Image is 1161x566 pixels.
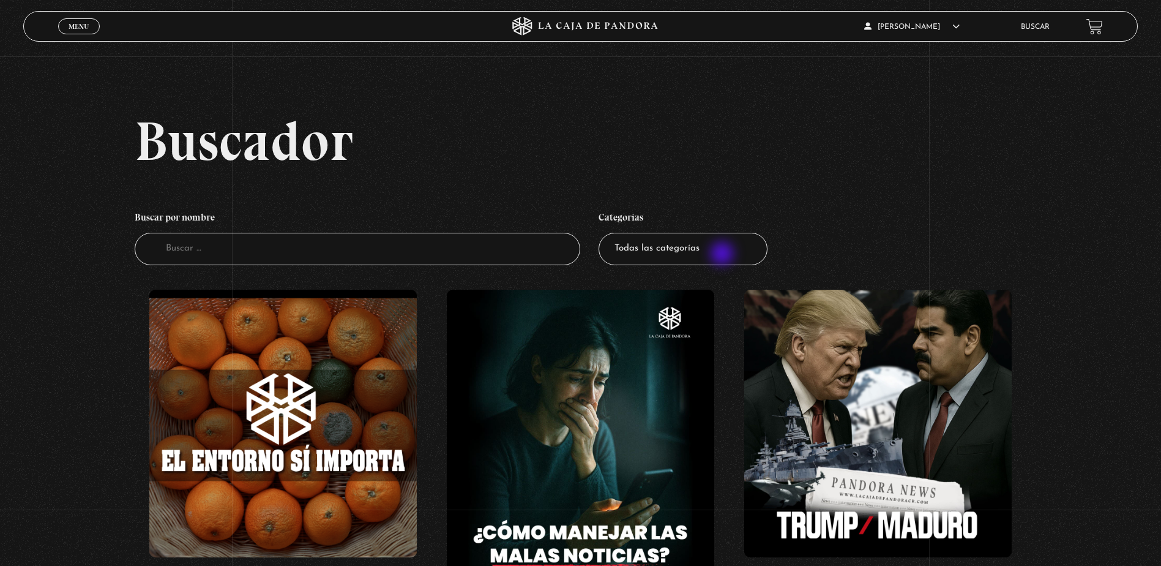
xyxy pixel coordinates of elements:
[599,205,767,233] h4: Categorías
[135,205,580,233] h4: Buscar por nombre
[135,113,1138,168] h2: Buscador
[65,33,94,42] span: Cerrar
[69,23,89,30] span: Menu
[1086,18,1103,35] a: View your shopping cart
[1021,23,1050,31] a: Buscar
[864,23,960,31] span: [PERSON_NAME]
